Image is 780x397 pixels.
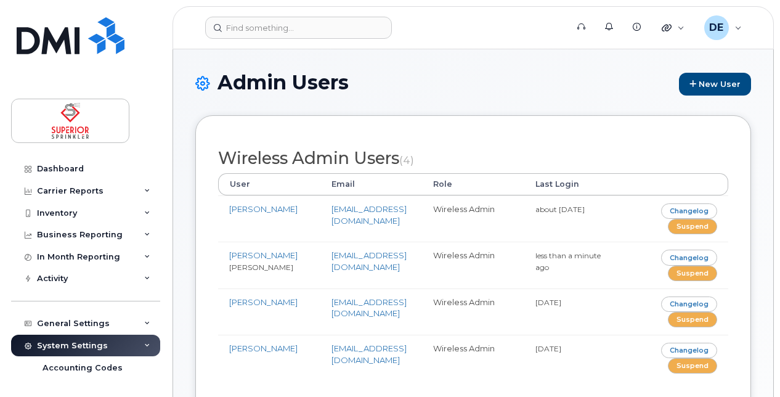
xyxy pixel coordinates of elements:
a: [EMAIL_ADDRESS][DOMAIN_NAME] [331,250,407,272]
small: less than a minute ago [535,251,601,272]
a: New User [679,73,751,96]
a: Suspend [668,266,717,281]
small: (4) [399,153,414,166]
th: Email [320,173,423,195]
small: [DATE] [535,298,561,307]
td: Wireless Admin [422,335,524,381]
a: [PERSON_NAME] [229,250,298,260]
a: Changelog [661,343,717,358]
th: User [218,173,320,195]
a: [PERSON_NAME] [229,204,298,214]
a: [EMAIL_ADDRESS][DOMAIN_NAME] [331,343,407,365]
h1: Admin Users [195,72,751,96]
td: Wireless Admin [422,289,524,335]
a: Suspend [668,219,717,234]
th: Role [422,173,524,195]
a: Changelog [661,250,717,265]
small: about [DATE] [535,205,585,214]
a: [PERSON_NAME] [229,297,298,307]
small: [DATE] [535,344,561,353]
a: Changelog [661,297,717,312]
h2: Wireless Admin Users [218,149,728,168]
a: [PERSON_NAME] [229,343,298,353]
a: Changelog [661,203,717,219]
th: Last Login [524,173,627,195]
small: [PERSON_NAME] [229,263,293,272]
td: Wireless Admin [422,195,524,242]
a: Suspend [668,358,717,374]
a: [EMAIL_ADDRESS][DOMAIN_NAME] [331,204,407,226]
td: Wireless Admin [422,242,524,288]
a: [EMAIL_ADDRESS][DOMAIN_NAME] [331,297,407,319]
a: Suspend [668,312,717,327]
